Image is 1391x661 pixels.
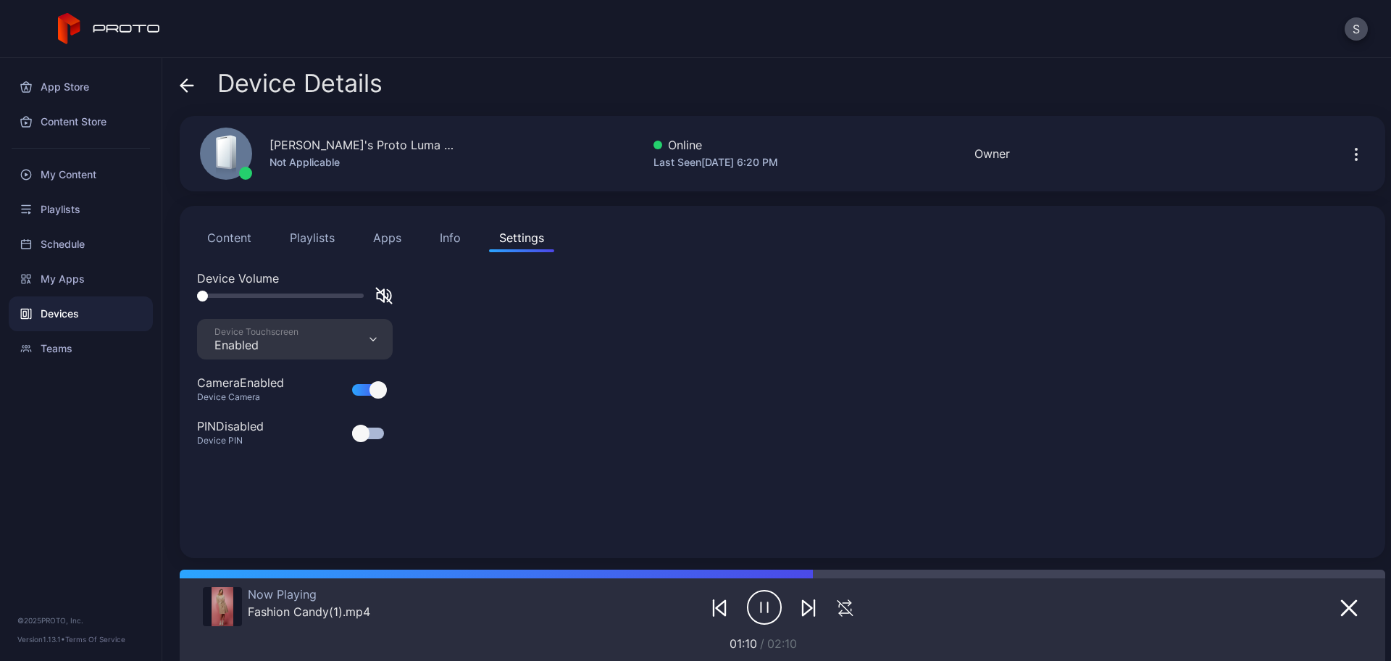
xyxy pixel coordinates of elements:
div: Device Touchscreen [214,326,298,338]
button: Device TouchscreenEnabled [197,319,393,359]
div: Enabled [214,338,298,352]
a: Content Store [9,104,153,139]
button: Info [430,223,471,252]
span: 01:10 [730,636,757,651]
a: Devices [9,296,153,331]
span: 02:10 [767,636,797,651]
div: PIN Disabled [197,417,264,435]
button: S [1345,17,1368,41]
div: Fashion Candy(1).mp4 [248,604,370,619]
div: Owner [974,145,1010,162]
div: [PERSON_NAME]'s Proto Luma 1 2 [270,136,458,154]
a: Teams [9,331,153,366]
div: Camera Enabled [197,374,284,391]
div: Last Seen [DATE] 6:20 PM [653,154,778,171]
div: Device Camera [197,391,301,403]
button: Settings [489,223,554,252]
span: Version 1.13.1 • [17,635,65,644]
a: My Content [9,157,153,192]
div: Device Volume [197,270,1368,287]
a: App Store [9,70,153,104]
div: © 2025 PROTO, Inc. [17,615,144,626]
button: Content [197,223,262,252]
div: Info [440,229,461,246]
div: Not Applicable [270,154,458,171]
div: Device PIN [197,435,281,446]
a: My Apps [9,262,153,296]
span: Device Details [217,70,383,97]
a: Terms Of Service [65,635,125,644]
span: / [760,636,764,651]
div: Settings [499,229,544,246]
a: Schedule [9,227,153,262]
div: Now Playing [248,587,370,602]
button: Apps [363,223,412,252]
a: Playlists [9,192,153,227]
button: Playlists [280,223,345,252]
div: Online [653,136,778,154]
